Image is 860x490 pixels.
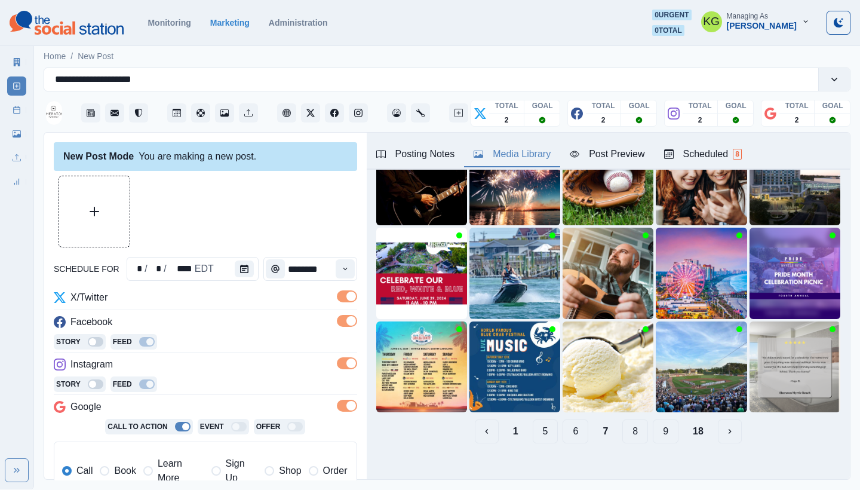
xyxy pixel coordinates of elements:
button: Twitter [301,103,320,122]
img: rplqwn3sfto7jfphpt4r [563,134,653,225]
button: Toggle Mode [827,11,850,35]
button: Stream [81,103,100,122]
div: Post Preview [570,147,644,161]
img: dt0tyoi2hcmokewrku2m [376,134,467,225]
div: Date [130,262,215,276]
button: Next Media [718,419,742,443]
img: guvwydxfjnvny2wfxcre [376,228,467,318]
div: Time [263,257,357,281]
p: X/Twitter [70,290,107,305]
p: TOTAL [592,100,615,111]
span: Shop [279,464,301,478]
div: schedule for [193,262,215,276]
img: gfuvlzkpqxifivyiobey [563,228,653,318]
img: qwtvao0ngr3zd0pohd0d [469,228,560,318]
p: Story [56,336,81,347]
span: Order [323,464,348,478]
button: Last Page [683,419,713,443]
a: Marketing [210,18,250,27]
p: TOTAL [495,100,518,111]
img: qp0lsrkkwxq2n6bv7xle [656,134,747,225]
p: TOTAL [785,100,809,111]
button: Time [336,259,355,278]
div: schedule for [149,262,163,276]
p: GOAL [532,100,553,111]
a: Instagram [349,103,368,122]
a: Administration [269,18,328,27]
a: Review Summary [7,172,26,191]
button: Client Website [277,103,296,122]
div: Managing As [727,12,768,20]
button: Page 9 [653,419,678,443]
a: Uploads [7,148,26,167]
span: / [70,50,73,63]
button: Managing As[PERSON_NAME] [692,10,819,33]
p: 2 [795,115,799,125]
a: New Post [7,76,26,96]
button: Media Library [215,103,234,122]
a: Monitoring [148,18,191,27]
button: Facebook [325,103,344,122]
button: Page 6 [563,419,588,443]
p: Instagram [70,357,113,372]
a: Media Library [7,124,26,143]
div: schedule for [127,257,259,281]
div: You are making a new post. [54,142,357,171]
p: Feed [113,336,132,347]
button: Dashboard [387,103,406,122]
div: schedule for [168,262,193,276]
span: Call [76,464,93,478]
p: Offer [256,421,281,432]
button: First Page [503,419,528,443]
button: schedule for [235,261,254,277]
p: 2 [505,115,509,125]
p: Call To Action [107,421,167,432]
p: 2 [601,115,606,125]
button: Create New Post [449,103,468,122]
img: khfqurvjmy1p9lmof42u [656,321,747,412]
a: Marketing Summary [7,53,26,72]
div: schedule for [130,262,144,276]
span: Book [114,464,136,478]
button: Page 8 [622,419,648,443]
a: Messages [105,103,124,122]
div: / [162,262,167,276]
button: Reviews [129,103,148,122]
img: wwrlvh4yo8v7befo8ahf [656,228,747,318]
p: Google [70,400,102,414]
a: Home [44,50,66,63]
p: Facebook [70,315,112,329]
img: aejox4cpkhtcxhs9lxof [563,321,653,412]
img: eato4nyoph8b5ck8h7vq [750,134,840,225]
span: 8 [733,149,742,160]
button: Expand [5,458,29,482]
img: d3i9hhsr1dk1tz9e5py2 [376,321,467,412]
button: Previous [475,419,499,443]
a: New Post [78,50,113,63]
span: Sign Up [226,457,258,485]
button: Page 5 [533,419,558,443]
p: GOAL [822,100,843,111]
img: xtcykk32qydv8nt0bh6e [469,134,560,225]
div: / [143,262,148,276]
p: Event [200,421,224,432]
button: Administration [411,103,430,122]
button: Upload Media [59,176,130,247]
button: Post Schedule [167,103,186,122]
p: GOAL [726,100,747,111]
div: New Post Mode [63,149,134,164]
button: Content Pool [191,103,210,122]
button: Page 7 [593,419,618,443]
p: Story [56,379,81,390]
div: Media Library [474,147,551,161]
div: [PERSON_NAME] [727,21,797,31]
button: Time [266,259,285,278]
span: 0 total [652,25,684,36]
button: Uploads [239,103,258,122]
a: Post Schedule [7,100,26,120]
